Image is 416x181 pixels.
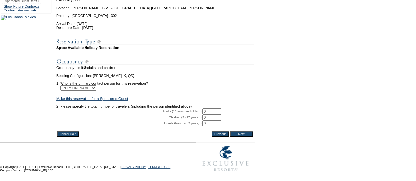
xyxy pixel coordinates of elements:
[56,57,254,66] img: subTtlOccupancy.gif
[196,142,255,175] img: Exclusive Resorts
[230,131,253,137] input: Next
[56,78,254,85] td: 1. Who is the primary contact person for this reservation?
[56,97,128,101] a: Make this reservation for a Sponsored Guest
[1,15,36,20] img: Los Cabos, Mexico
[148,165,171,169] a: TERMS OF USE
[212,131,229,137] input: Previous
[56,10,254,18] td: Property: [GEOGRAPHIC_DATA] - 302
[4,4,39,8] a: Show Future Contracts
[84,66,86,70] span: 8
[56,66,254,70] td: Occupancy Limit: adults and children.
[56,18,254,26] td: Arrival Date: [DATE]
[56,2,254,10] td: Location: [PERSON_NAME], B.V.I. - [GEOGRAPHIC_DATA] [GEOGRAPHIC_DATA][PERSON_NAME]
[4,8,40,12] a: Contract Reconciliation
[56,74,254,78] td: Bedding Configuration: [PERSON_NAME], K, Q/Q
[56,26,254,30] td: Departure Date: [DATE]
[56,104,254,108] td: 2. Please specify the total number of travelers (including the person identified above)
[56,46,254,50] td: Space Available Holiday Reservation
[56,120,202,126] td: Infants (less than 2 years): *
[56,37,254,46] img: subTtlResType.gif
[57,131,79,137] input: Cancel Hold
[121,165,146,169] a: PRIVACY POLICY
[56,108,202,114] td: Adults (18 years and older): *
[56,114,202,120] td: Children (2 - 17 years): *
